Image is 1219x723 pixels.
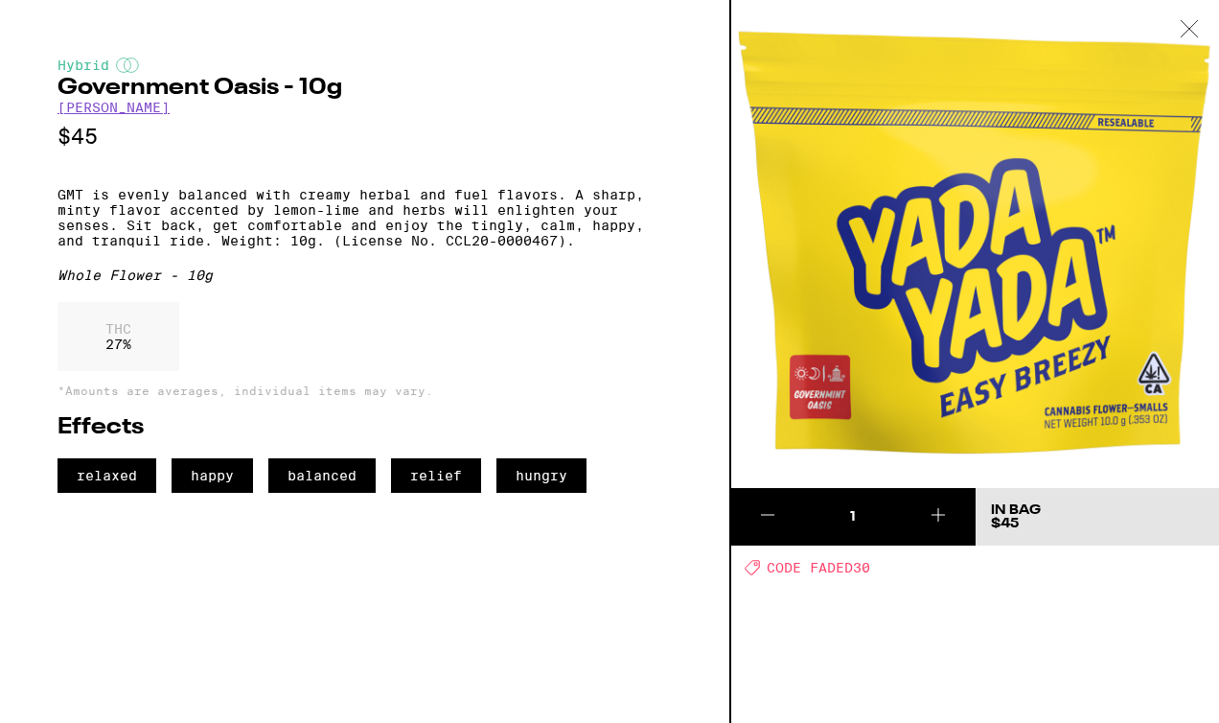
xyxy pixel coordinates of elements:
span: $45 [991,517,1019,530]
div: Hybrid [57,58,672,73]
p: THC [105,321,131,337]
img: hybridColor.svg [116,58,139,73]
span: CODE FADED30 [767,560,870,575]
div: 27 % [57,302,179,371]
button: In Bag$45 [976,488,1219,546]
div: 1 [805,507,903,526]
h2: Effects [57,416,672,439]
p: *Amounts are averages, individual items may vary. [57,385,672,397]
p: GMT is evenly balanced with creamy herbal and fuel flavors. A sharp, minty flavor accented by lem... [57,187,672,248]
span: happy [172,458,253,493]
span: relaxed [57,458,156,493]
span: relief [391,458,481,493]
p: $45 [57,125,672,149]
a: [PERSON_NAME] [57,100,170,115]
div: In Bag [991,503,1041,517]
span: balanced [268,458,376,493]
h2: Government Oasis - 10g [57,77,672,100]
div: Whole Flower - 10g [57,268,672,283]
span: hungry [496,458,586,493]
